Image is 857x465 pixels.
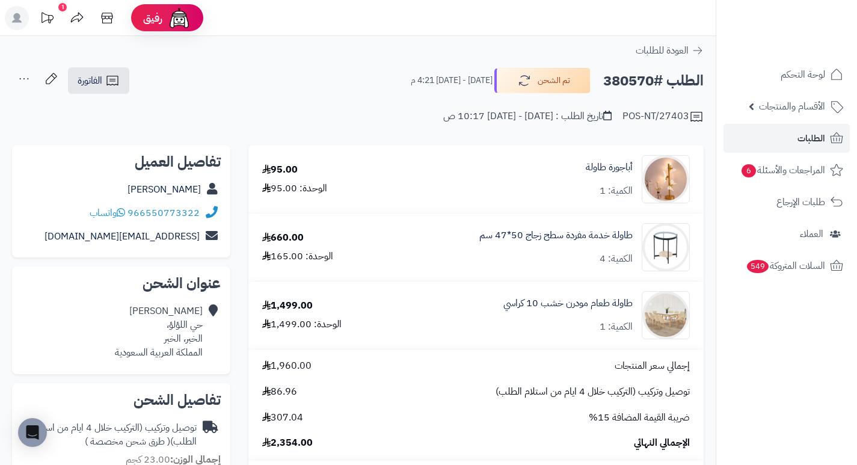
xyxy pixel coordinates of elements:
[262,436,313,450] span: 2,354.00
[496,385,690,399] span: توصيل وتركيب (التركيب خلال 4 ايام من استلام الطلب)
[443,109,612,123] div: تاريخ الطلب : [DATE] - [DATE] 10:17 ص
[600,252,633,266] div: الكمية: 4
[411,75,493,87] small: [DATE] - [DATE] 4:21 م
[636,43,704,58] a: العودة للطلبات
[600,320,633,334] div: الكمية: 1
[115,304,203,359] div: [PERSON_NAME] حي اللؤلؤ، الخبر، الخبر المملكة العربية السعودية
[503,297,633,310] a: طاولة طعام مودرن خشب 10 كراسي
[22,421,197,449] div: توصيل وتركيب (التركيب خلال 4 ايام من استلام الطلب)
[800,226,823,242] span: العملاء
[759,98,825,115] span: الأقسام والمنتجات
[127,206,200,220] a: 966550773322
[622,109,704,124] div: POS-NT/27403
[58,3,67,11] div: 1
[143,11,162,25] span: رفيق
[262,163,298,177] div: 95.00
[85,434,170,449] span: ( طرق شحن مخصصة )
[586,161,633,174] a: أباجورة طاولة
[797,130,825,147] span: الطلبات
[262,385,297,399] span: 86.96
[32,6,62,33] a: تحديثات المنصة
[68,67,129,94] a: الفاتورة
[22,276,221,291] h2: عنوان الشحن
[78,73,102,88] span: الفاتورة
[127,182,201,197] a: [PERSON_NAME]
[615,359,690,373] span: إجمالي سعر المنتجات
[262,231,304,245] div: 660.00
[740,162,825,179] span: المراجعات والأسئلة
[45,229,200,244] a: [EMAIL_ADDRESS][DOMAIN_NAME]
[479,229,633,242] a: طاولة خدمة مفردة سطح زجاج 50*47 سم
[723,220,850,248] a: العملاء
[742,164,756,177] span: 6
[262,411,303,425] span: 307.04
[90,206,125,220] a: واتساب
[781,66,825,83] span: لوحة التحكم
[22,155,221,169] h2: تفاصيل العميل
[723,124,850,153] a: الطلبات
[636,43,689,58] span: العودة للطلبات
[642,155,689,203] img: 1715427989-220202011083-90x90.jpg
[723,188,850,217] a: طلبات الإرجاع
[603,69,704,93] h2: الطلب #380570
[262,318,342,331] div: الوحدة: 1,499.00
[589,411,690,425] span: ضريبة القيمة المضافة 15%
[634,436,690,450] span: الإجمالي النهائي
[723,60,850,89] a: لوحة التحكم
[18,418,47,447] div: Open Intercom Messenger
[167,6,191,30] img: ai-face.png
[776,194,825,211] span: طلبات الإرجاع
[723,251,850,280] a: السلات المتروكة549
[262,299,313,313] div: 1,499.00
[723,156,850,185] a: المراجعات والأسئلة6
[22,393,221,407] h2: تفاصيل الشحن
[600,184,633,198] div: الكمية: 1
[262,182,327,196] div: الوحدة: 95.00
[642,223,689,271] img: 1735979145-110108010189-90x90.jpg
[262,250,333,263] div: الوحدة: 165.00
[262,359,312,373] span: 1,960.00
[494,68,591,93] button: تم الشحن
[747,260,769,273] span: 549
[746,257,825,274] span: السلات المتروكة
[642,291,689,339] img: 1752668798-1-90x90.jpg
